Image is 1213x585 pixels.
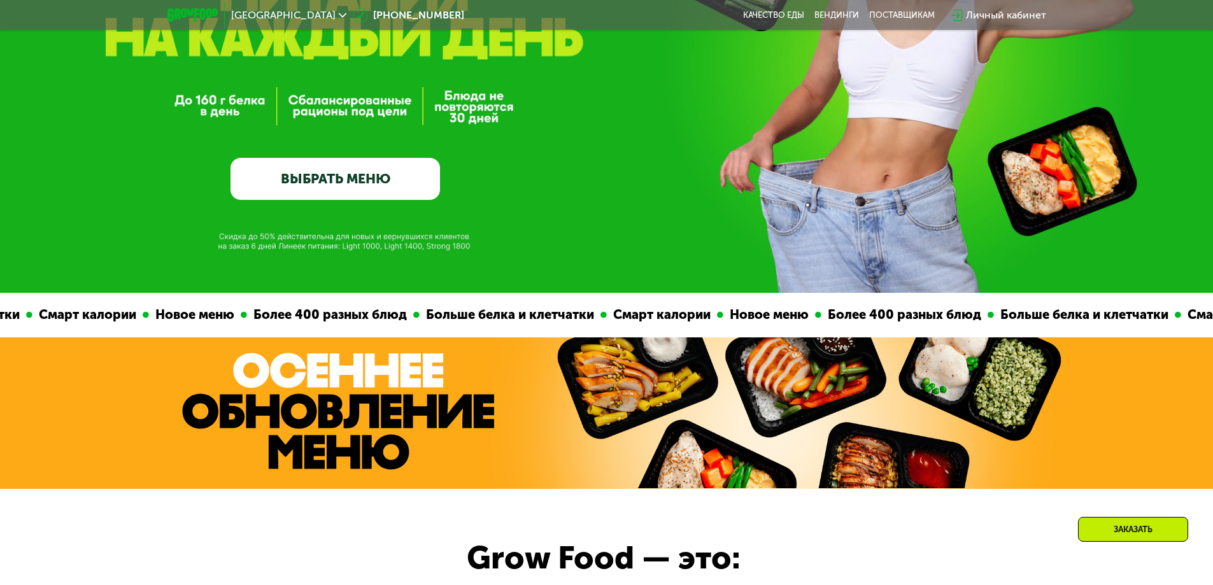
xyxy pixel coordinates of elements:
div: Больше белка и клетчатки [994,305,1175,325]
div: Более 400 разных блюд [247,305,413,325]
div: Заказать [1078,517,1188,542]
span: [GEOGRAPHIC_DATA] [231,10,336,20]
div: Личный кабинет [966,8,1046,23]
div: Новое меню [723,305,815,325]
div: поставщикам [869,10,935,20]
div: Более 400 разных блюд [821,305,988,325]
div: Смарт калории [607,305,717,325]
a: ВЫБРАТЬ МЕНЮ [231,158,440,200]
div: Grow Food — это: [467,534,788,582]
div: Больше белка и клетчатки [420,305,600,325]
a: Качество еды [743,10,804,20]
div: Смарт калории [32,305,143,325]
a: [PHONE_NUMBER] [353,8,464,23]
div: Новое меню [149,305,241,325]
a: Вендинги [814,10,859,20]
